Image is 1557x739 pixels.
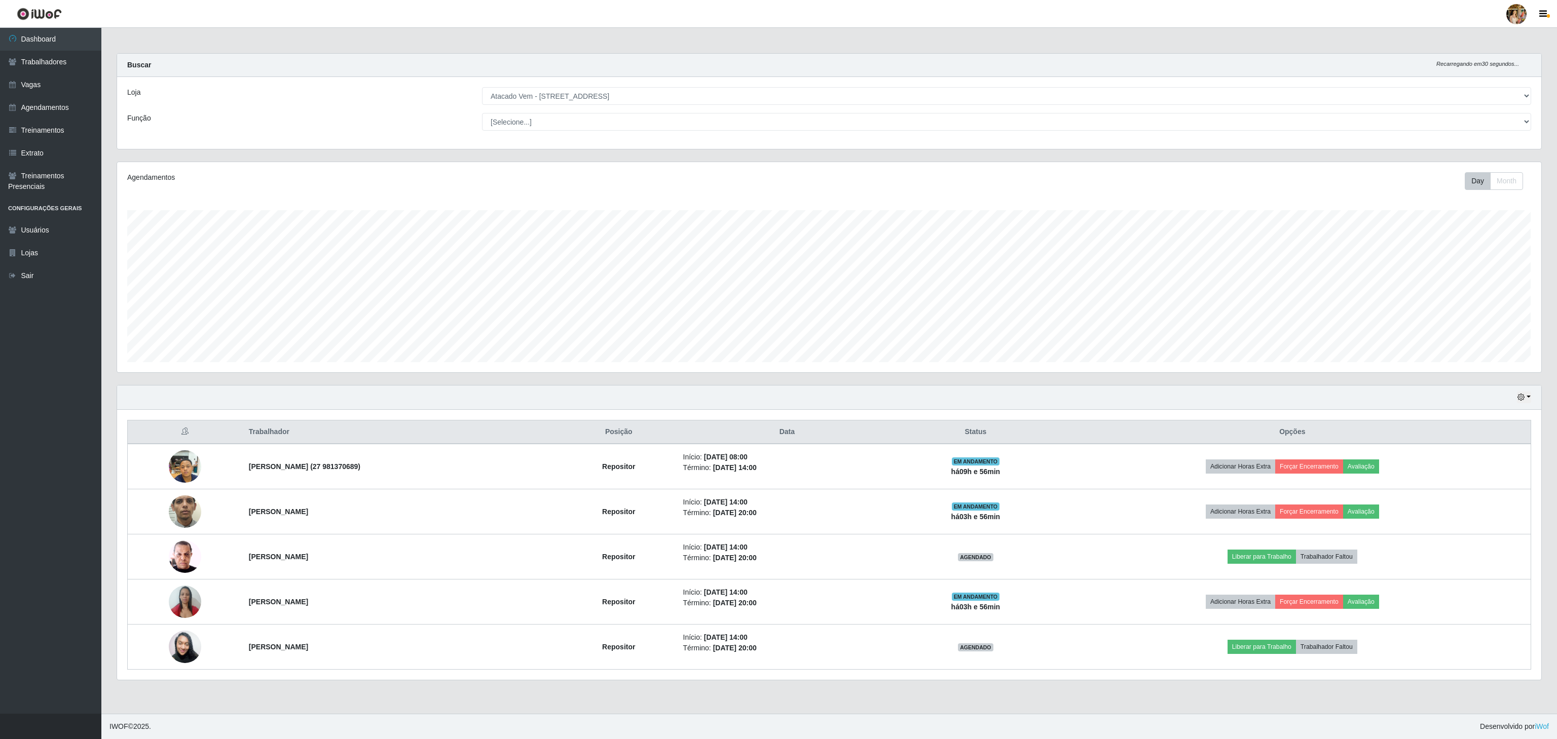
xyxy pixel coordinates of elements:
div: Agendamentos [127,172,703,183]
img: 1756255536814.jpeg [169,625,201,668]
strong: [PERSON_NAME] [249,598,308,606]
strong: Repositor [602,553,635,561]
button: Trabalhador Faltou [1296,550,1357,564]
li: Início: [683,587,892,598]
a: iWof [1535,722,1549,730]
span: AGENDADO [958,553,993,561]
span: EM ANDAMENTO [952,502,1000,511]
button: Avaliação [1343,504,1379,519]
img: 1755367565245.jpeg [169,445,201,488]
li: Início: [683,497,892,508]
strong: [PERSON_NAME] (27 981370689) [249,462,360,471]
li: Término: [683,462,892,473]
span: IWOF [109,722,128,730]
img: 1753374909353.jpeg [169,580,201,623]
button: Avaliação [1343,595,1379,609]
button: Adicionar Horas Extra [1206,504,1275,519]
th: Opções [1054,420,1531,444]
time: [DATE] 20:00 [713,554,757,562]
button: Forçar Encerramento [1275,595,1343,609]
time: [DATE] 20:00 [713,599,757,607]
th: Data [677,420,898,444]
i: Recarregando em 30 segundos... [1436,61,1519,67]
strong: Repositor [602,508,635,516]
strong: Repositor [602,643,635,651]
button: Trabalhador Faltou [1296,640,1357,654]
button: Liberar para Trabalho [1228,550,1296,564]
time: [DATE] 20:00 [713,509,757,517]
button: Forçar Encerramento [1275,459,1343,474]
time: [DATE] 14:00 [713,463,757,472]
strong: há 09 h e 56 min [951,468,1000,476]
span: EM ANDAMENTO [952,593,1000,601]
button: Forçar Encerramento [1275,504,1343,519]
button: Adicionar Horas Extra [1206,595,1275,609]
div: First group [1465,172,1523,190]
button: Day [1465,172,1491,190]
li: Término: [683,508,892,518]
th: Trabalhador [243,420,561,444]
span: © 2025 . [109,721,151,732]
strong: Repositor [602,462,635,471]
li: Início: [683,452,892,462]
button: Month [1490,172,1523,190]
button: Adicionar Horas Extra [1206,459,1275,474]
div: Toolbar with button groups [1465,172,1531,190]
span: AGENDADO [958,643,993,651]
strong: há 03 h e 56 min [951,513,1000,521]
strong: [PERSON_NAME] [249,643,308,651]
strong: [PERSON_NAME] [249,508,308,516]
img: 1752502072081.jpeg [169,535,201,578]
img: CoreUI Logo [17,8,62,20]
label: Loja [127,87,140,98]
li: Término: [683,598,892,608]
li: Início: [683,542,892,553]
strong: Buscar [127,61,151,69]
time: [DATE] 14:00 [704,588,748,596]
button: Liberar para Trabalho [1228,640,1296,654]
strong: Repositor [602,598,635,606]
button: Avaliação [1343,459,1379,474]
time: [DATE] 14:00 [704,543,748,551]
span: EM ANDAMENTO [952,457,1000,465]
li: Término: [683,553,892,563]
strong: há 03 h e 56 min [951,603,1000,611]
time: [DATE] 08:00 [704,453,748,461]
th: Posição [561,420,677,444]
time: [DATE] 20:00 [713,644,757,652]
strong: [PERSON_NAME] [249,553,308,561]
span: Desenvolvido por [1480,721,1549,732]
label: Função [127,113,151,124]
li: Início: [683,632,892,643]
img: 1747894818332.jpeg [169,476,201,548]
li: Término: [683,643,892,653]
time: [DATE] 14:00 [704,633,748,641]
time: [DATE] 14:00 [704,498,748,506]
th: Status [897,420,1054,444]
